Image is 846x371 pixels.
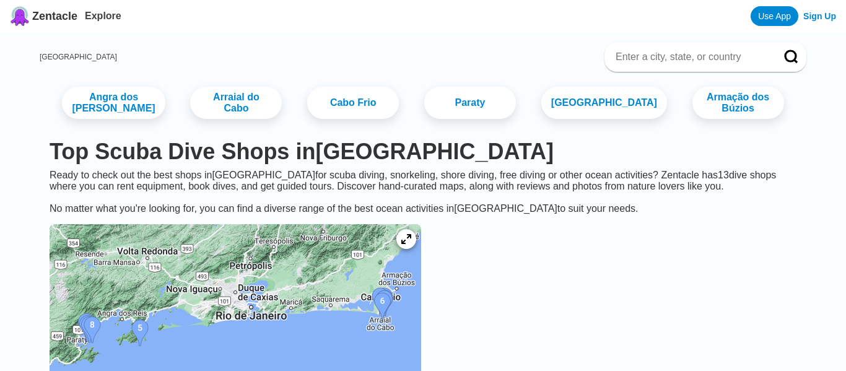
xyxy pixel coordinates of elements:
[10,6,77,26] a: Zentacle logoZentacle
[62,87,165,119] a: Angra dos [PERSON_NAME]
[40,53,117,61] a: [GEOGRAPHIC_DATA]
[10,6,30,26] img: Zentacle logo
[751,6,798,26] a: Use App
[424,87,516,119] a: Paraty
[85,11,121,21] a: Explore
[32,10,77,23] span: Zentacle
[307,87,399,119] a: Cabo Frio
[692,87,784,119] a: Armação dos Búzios
[40,170,806,214] div: Ready to check out the best shops in [GEOGRAPHIC_DATA] for scuba diving, snorkeling, shore diving...
[614,51,767,63] input: Enter a city, state, or country
[803,11,836,21] a: Sign Up
[190,87,282,119] a: Arraial do Cabo
[541,87,667,119] a: [GEOGRAPHIC_DATA]
[50,139,796,165] h1: Top Scuba Dive Shops in [GEOGRAPHIC_DATA]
